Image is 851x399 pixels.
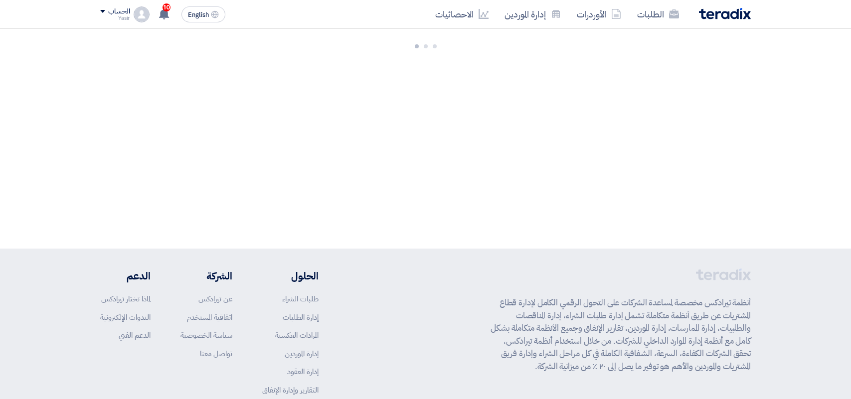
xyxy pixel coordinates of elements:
[198,293,232,304] a: عن تيرادكس
[181,6,225,22] button: English
[163,3,170,11] span: 10
[497,2,569,26] a: إدارة الموردين
[119,330,151,341] a: الدعم الفني
[287,366,319,377] a: إدارة العقود
[100,312,151,323] a: الندوات الإلكترونية
[134,6,150,22] img: profile_test.png
[282,293,319,304] a: طلبات الشراء
[101,293,151,304] a: لماذا تختار تيرادكس
[262,268,319,283] li: الحلول
[629,2,687,26] a: الطلبات
[180,330,232,341] a: سياسة الخصوصية
[100,15,130,21] div: Yasir
[188,11,209,18] span: English
[200,348,232,359] a: تواصل معنا
[283,312,319,323] a: إدارة الطلبات
[491,296,751,373] p: أنظمة تيرادكس مخصصة لمساعدة الشركات على التحول الرقمي الكامل لإدارة قطاع المشتريات عن طريق أنظمة ...
[108,7,130,16] div: الحساب
[262,385,319,396] a: التقارير وإدارة الإنفاق
[100,268,151,283] li: الدعم
[427,2,497,26] a: الاحصائيات
[180,268,232,283] li: الشركة
[699,8,751,19] img: Teradix logo
[275,330,319,341] a: المزادات العكسية
[569,2,629,26] a: الأوردرات
[187,312,232,323] a: اتفاقية المستخدم
[285,348,319,359] a: إدارة الموردين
